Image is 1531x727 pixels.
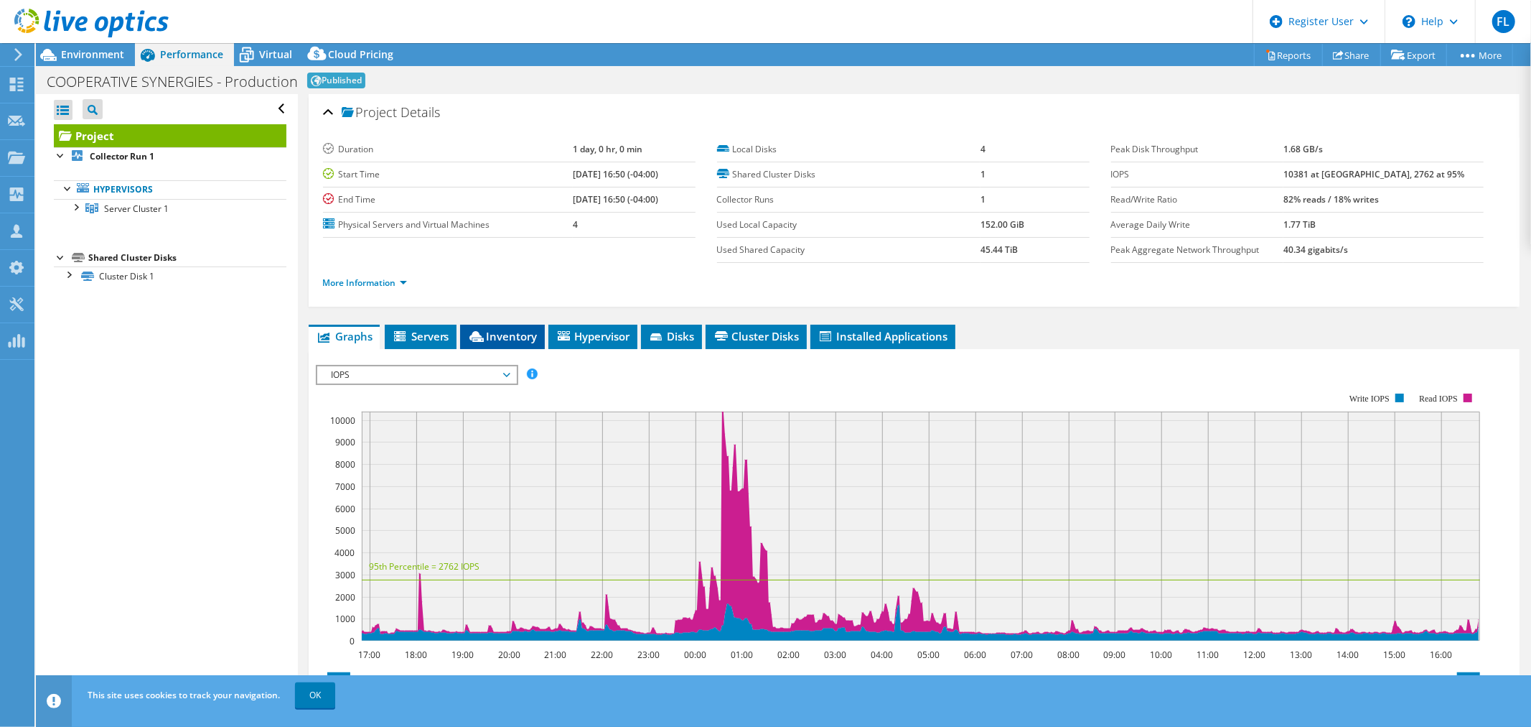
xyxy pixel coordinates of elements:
span: Server Cluster 1 [104,203,169,215]
label: Collector Runs [717,193,981,207]
b: 45.44 TiB [980,244,1018,256]
b: 1.77 TiB [1283,218,1316,231]
text: 00:00 [684,649,706,661]
text: 21:00 [544,649,566,661]
label: Average Daily Write [1111,218,1283,232]
text: 02:00 [777,649,800,661]
div: Shared Cluster Disks [88,249,286,267]
span: Servers [392,329,449,343]
span: This site uses cookies to track your navigation. [88,689,280,701]
label: Duration [323,142,573,157]
span: FL [1492,10,1515,33]
text: 7000 [335,481,355,493]
b: [DATE] 16:50 (-04:00) [573,193,658,205]
text: 23:00 [637,649,660,661]
text: Write IOPS [1349,394,1390,404]
label: End Time [323,193,573,207]
span: Graphs [316,329,373,343]
text: 07:00 [1011,649,1033,661]
label: Local Disks [717,142,981,157]
label: Start Time [323,167,573,182]
b: [DATE] 16:50 (-04:00) [573,168,658,180]
label: Shared Cluster Disks [717,167,981,182]
label: Peak Disk Throughput [1111,142,1283,157]
text: 6000 [335,503,355,515]
span: Cluster Disks [713,329,800,343]
a: Collector Run 1 [54,147,286,166]
text: 15:00 [1383,649,1405,661]
text: 1000 [335,613,355,625]
label: Used Local Capacity [717,218,981,232]
span: Hypervisor [556,329,630,343]
a: Reports [1254,44,1323,66]
text: 17:00 [358,649,380,661]
text: 09:00 [1103,649,1125,661]
text: 08:00 [1057,649,1080,661]
a: OK [295,682,335,708]
span: Environment [61,47,124,61]
b: Collector Run 1 [90,150,154,162]
text: 11:00 [1197,649,1219,661]
a: Export [1380,44,1447,66]
a: Project [54,124,286,147]
b: 1 day, 0 hr, 0 min [573,143,642,155]
label: Read/Write Ratio [1111,193,1283,207]
text: 14:00 [1336,649,1359,661]
label: Peak Aggregate Network Throughput [1111,243,1283,257]
text: 01:00 [731,649,753,661]
span: Inventory [467,329,538,343]
span: Virtual [259,47,292,61]
b: 82% reads / 18% writes [1283,193,1379,205]
text: 10000 [330,415,355,427]
b: 4 [980,143,985,155]
text: 04:00 [871,649,893,661]
text: 8000 [335,458,355,471]
text: 06:00 [964,649,986,661]
a: Share [1322,44,1381,66]
label: Physical Servers and Virtual Machines [323,218,573,232]
text: 13:00 [1290,649,1312,661]
span: Published [307,73,365,88]
span: Details [401,103,441,121]
a: Hypervisors [54,180,286,199]
b: 40.34 gigabits/s [1283,244,1348,256]
text: 05:00 [917,649,940,661]
text: 2000 [335,591,355,603]
text: 16:00 [1430,649,1452,661]
span: Disks [648,329,695,343]
b: 10381 at [GEOGRAPHIC_DATA], 2762 at 95% [1283,168,1464,180]
text: 03:00 [824,649,846,661]
text: 3000 [335,569,355,581]
text: 20:00 [498,649,520,661]
span: Project [342,106,398,120]
a: More Information [323,277,407,289]
b: 1.68 GB/s [1283,143,1323,155]
b: 1 [980,168,985,180]
text: 4000 [334,547,355,559]
text: 5000 [335,524,355,537]
span: Performance [160,47,223,61]
b: 152.00 GiB [980,218,1024,231]
a: Server Cluster 1 [54,199,286,218]
span: Cloud Pricing [328,47,393,61]
span: IOPS [324,366,509,384]
text: 18:00 [405,649,427,661]
text: 95th Percentile = 2762 IOPS [369,560,479,573]
label: Used Shared Capacity [717,243,981,257]
svg: \n [1403,15,1415,28]
text: 10:00 [1150,649,1172,661]
b: 4 [573,218,578,231]
text: 12:00 [1243,649,1265,661]
h1: COOPERATIVE SYNERGIES - Production [47,75,298,89]
text: 22:00 [591,649,613,661]
text: 0 [350,635,355,647]
text: Read IOPS [1419,394,1458,404]
b: 1 [980,193,985,205]
span: Installed Applications [818,329,948,343]
text: 19:00 [451,649,474,661]
text: 9000 [335,436,355,448]
a: More [1446,44,1513,66]
label: IOPS [1111,167,1283,182]
a: Cluster Disk 1 [54,267,286,285]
